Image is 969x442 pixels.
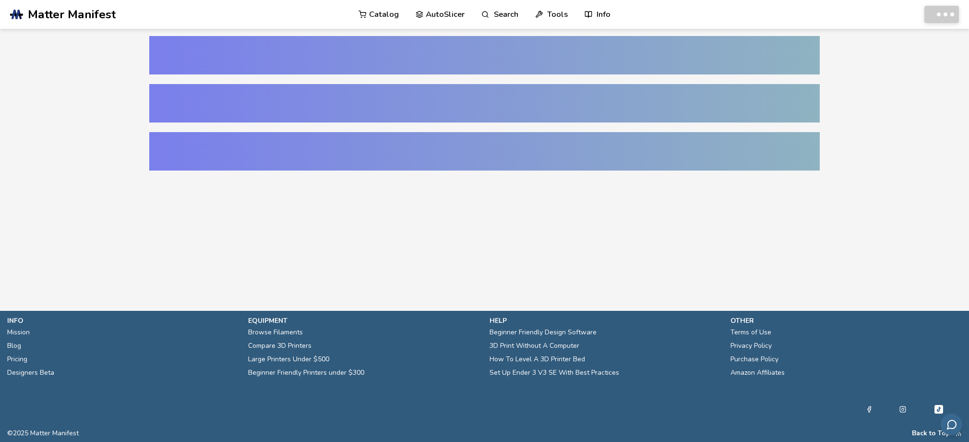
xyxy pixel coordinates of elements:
a: How To Level A 3D Printer Bed [490,353,585,366]
span: Matter Manifest [28,8,116,21]
a: Compare 3D Printers [248,339,311,353]
a: Beginner Friendly Printers under $300 [248,366,364,380]
a: Facebook [866,404,873,415]
button: Back to Top [912,430,950,437]
a: Privacy Policy [730,339,772,353]
a: Beginner Friendly Design Software [490,326,597,339]
a: 3D Print Without A Computer [490,339,579,353]
a: Terms of Use [730,326,771,339]
a: Browse Filaments [248,326,303,339]
a: RSS Feed [955,430,962,437]
span: © 2025 Matter Manifest [7,430,79,437]
a: Set Up Ender 3 V3 SE With Best Practices [490,366,619,380]
a: Instagram [899,404,906,415]
a: Mission [7,326,30,339]
p: help [490,316,721,326]
p: other [730,316,962,326]
a: Tiktok [933,404,945,415]
p: equipment [248,316,479,326]
a: Purchase Policy [730,353,778,366]
a: Designers Beta [7,366,54,380]
a: Pricing [7,353,27,366]
a: Large Printers Under $500 [248,353,329,366]
p: info [7,316,239,326]
button: Send feedback via email [941,414,962,435]
a: Amazon Affiliates [730,366,785,380]
a: Blog [7,339,21,353]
